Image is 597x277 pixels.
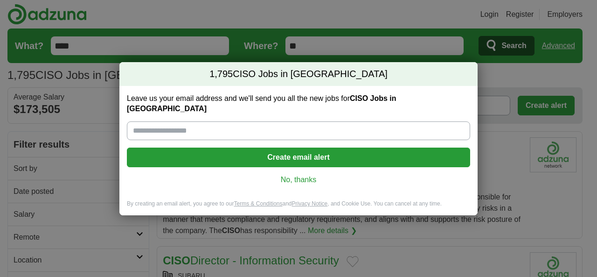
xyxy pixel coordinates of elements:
[127,148,470,167] button: Create email alert
[209,68,233,81] span: 1,795
[127,93,470,114] label: Leave us your email address and we'll send you all the new jobs for
[134,175,463,185] a: No, thanks
[234,200,282,207] a: Terms & Conditions
[292,200,328,207] a: Privacy Notice
[119,62,478,86] h2: CISO Jobs in [GEOGRAPHIC_DATA]
[119,200,478,215] div: By creating an email alert, you agree to our and , and Cookie Use. You can cancel at any time.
